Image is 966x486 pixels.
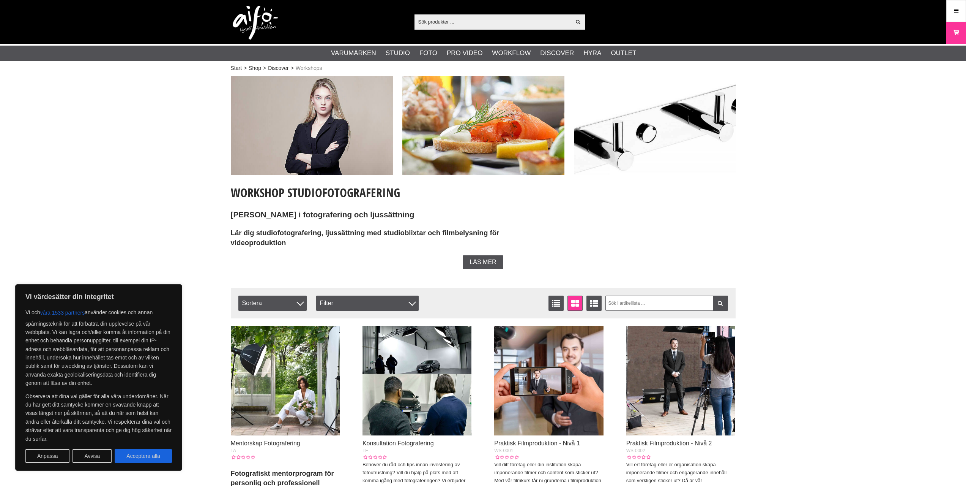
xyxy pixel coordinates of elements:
a: Discover [268,64,288,72]
a: Praktisk Filmproduktion - Nivå 1 [494,440,580,446]
a: Outlet [611,48,636,58]
input: Sök produkter ... [414,16,571,27]
a: Konsultation Fotografering [362,440,434,446]
span: Workshops [296,64,322,72]
span: > [244,64,247,72]
img: Praktisk Filmproduktion - Nivå 2 [626,326,736,435]
span: Läs mer [470,259,496,266]
div: Kundbetyg: 0 [494,454,518,461]
a: Fönstervisning [567,296,583,311]
a: Utökad listvisning [586,296,602,311]
div: Kundbetyg: 0 [362,454,387,461]
img: Annons:WS-002 banner_ws-food02-paul_lindqvist.jpg [402,76,564,175]
button: våra 1533 partners [40,306,85,320]
p: Observera att dina val gäller för alla våra underdomäner. När du har gett ditt samtycke kommer en... [25,392,172,443]
div: Kundbetyg: 0 [626,454,651,461]
a: Foto [419,48,437,58]
a: Start [231,64,242,72]
input: Sök i artikellista ... [605,296,728,311]
a: Mentorskap Fotografering [231,440,300,446]
p: Vi värdesätter din integritet [25,292,172,301]
a: Praktisk Filmproduktion - Nivå 2 [626,440,712,446]
a: Listvisning [548,296,564,311]
h3: Lär dig studiofotografering, ljussättning med studioblixtar och filmbelysning för videoproduktion [231,228,522,248]
a: Hyra [583,48,601,58]
span: WS-0002 [626,448,645,453]
div: Vi värdesätter din integritet [15,284,182,471]
img: Konsultation Fotografering [362,326,472,435]
h2: [PERSON_NAME] i fotografering och ljussättning [231,209,522,220]
a: Varumärken [331,48,376,58]
h1: Workshop Studiofotografering [231,184,522,201]
div: Filter [316,296,419,311]
img: Mentorskap Fotografering [231,326,340,435]
div: Kundbetyg: 0 [231,454,255,461]
span: Sortera [238,296,307,311]
a: Pro Video [447,48,482,58]
img: Annons:WS-003 banner_ws-prod01-tobias_fischer.jpg [574,76,736,175]
a: Workflow [492,48,531,58]
img: logo.png [233,6,278,40]
span: > [291,64,294,72]
a: Shop [249,64,261,72]
button: Anpassa [25,449,69,463]
a: Discover [540,48,574,58]
p: Vi och använder cookies och annan spårningsteknik för att förbättra din upplevelse på vår webbpla... [25,306,172,388]
button: Acceptera alla [115,449,172,463]
a: Studio [386,48,410,58]
span: TF [362,448,368,453]
a: Filtrera [713,296,728,311]
button: Avvisa [72,449,112,463]
span: > [263,64,266,72]
span: TA [231,448,236,453]
img: Praktisk Filmproduktion - Nivå 1 [494,326,604,435]
img: Annons:WS-001 banner_ws-port01-john_hagby.jpg [231,76,393,175]
span: WS-0001 [494,448,513,453]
